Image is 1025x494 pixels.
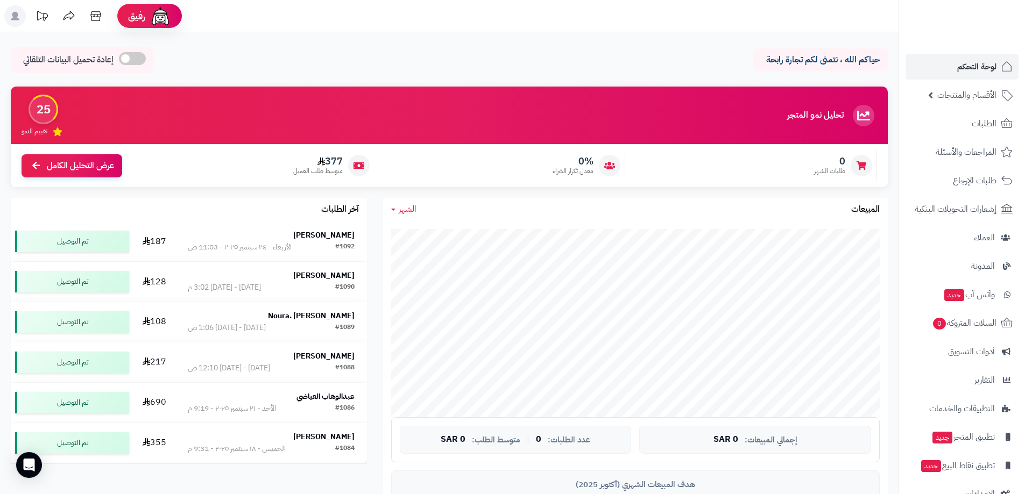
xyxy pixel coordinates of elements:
div: #1088 [335,363,355,374]
a: طلبات الإرجاع [906,168,1019,194]
a: الطلبات [906,111,1019,137]
a: الشهر [391,203,416,216]
td: 690 [133,383,175,423]
span: | [527,435,529,443]
span: 377 [293,155,343,167]
span: طلبات الإرجاع [953,173,996,188]
a: التطبيقات والخدمات [906,396,1019,421]
span: لوحة التحكم [957,59,996,74]
h3: المبيعات [851,205,880,214]
a: تطبيق المتجرجديد [906,424,1019,450]
h3: تحليل نمو المتجر [787,111,844,120]
span: 0 [536,435,541,445]
span: الشهر [399,203,416,216]
span: 0 SAR [441,435,465,445]
span: جديد [921,460,941,472]
div: [DATE] - [DATE] 3:02 م [188,282,261,293]
img: ai-face.png [150,5,171,27]
span: متوسط الطلب: [472,435,520,445]
div: تم التوصيل [15,311,129,333]
div: #1086 [335,403,355,414]
span: 0 SAR [713,435,738,445]
div: Open Intercom Messenger [16,452,42,478]
span: التقارير [974,373,995,388]
span: 0% [553,155,593,167]
a: أدوات التسويق [906,339,1019,364]
div: الأحد - ٢١ سبتمبر ٢٠٢٥ - 9:19 م [188,403,276,414]
a: عرض التحليل الكامل [22,154,122,177]
span: متوسط طلب العميل [293,167,343,176]
div: #1084 [335,443,355,454]
div: تم التوصيل [15,432,129,454]
span: عدد الطلبات: [548,435,590,445]
span: عرض التحليل الكامل [47,160,114,172]
span: تطبيق نقاط البيع [920,458,995,473]
strong: [PERSON_NAME] [293,350,355,362]
span: جديد [944,289,964,301]
strong: [PERSON_NAME] [293,431,355,442]
span: المراجعات والأسئلة [936,145,996,160]
span: الطلبات [972,116,996,131]
div: تم التوصيل [15,231,129,252]
strong: Noura. [PERSON_NAME] [268,310,355,321]
div: تم التوصيل [15,271,129,292]
div: #1090 [335,282,355,293]
span: إعادة تحميل البيانات التلقائي [23,54,114,66]
span: 0 [933,318,946,330]
div: [DATE] - [DATE] 12:10 ص [188,363,270,374]
img: logo-2.png [952,24,1015,47]
td: 128 [133,262,175,302]
span: تطبيق المتجر [931,429,995,445]
span: وآتس آب [943,287,995,302]
span: معدل تكرار الشراء [553,167,593,176]
span: المدونة [971,259,995,274]
a: المراجعات والأسئلة [906,139,1019,165]
a: المدونة [906,253,1019,279]
a: لوحة التحكم [906,54,1019,80]
a: العملاء [906,225,1019,250]
span: تقييم النمو [22,127,47,136]
span: رفيق [128,10,145,23]
strong: [PERSON_NAME] [293,230,355,241]
div: الأربعاء - ٢٤ سبتمبر ٢٠٢٥ - 11:03 ص [188,242,292,253]
span: إشعارات التحويلات البنكية [915,202,996,217]
td: 355 [133,423,175,463]
strong: [PERSON_NAME] [293,270,355,281]
span: التطبيقات والخدمات [929,401,995,416]
a: تطبيق نقاط البيعجديد [906,453,1019,478]
div: الخميس - ١٨ سبتمبر ٢٠٢٥ - 9:31 م [188,443,286,454]
div: [DATE] - [DATE] 1:06 ص [188,323,266,333]
span: طلبات الشهر [814,167,845,176]
span: أدوات التسويق [948,344,995,359]
div: تم التوصيل [15,352,129,373]
a: التقارير [906,367,1019,393]
div: #1089 [335,323,355,333]
td: 217 [133,342,175,382]
a: إشعارات التحويلات البنكية [906,196,1019,222]
span: إجمالي المبيعات: [745,435,797,445]
a: السلات المتروكة0 [906,310,1019,336]
span: السلات المتروكة [932,316,996,331]
span: 0 [814,155,845,167]
span: العملاء [974,230,995,245]
td: 108 [133,302,175,342]
div: #1092 [335,242,355,253]
h3: آخر الطلبات [321,205,359,214]
span: الأقسام والمنتجات [937,88,996,103]
strong: عبدالوهاب العياضي [296,391,355,402]
a: وآتس آبجديد [906,282,1019,307]
span: جديد [932,432,952,443]
a: تحديثات المنصة [29,5,55,30]
div: تم التوصيل [15,392,129,413]
td: 187 [133,221,175,261]
div: هدف المبيعات الشهري (أكتوبر 2025) [400,479,871,490]
p: حياكم الله ، نتمنى لكم تجارة رابحة [761,54,880,66]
